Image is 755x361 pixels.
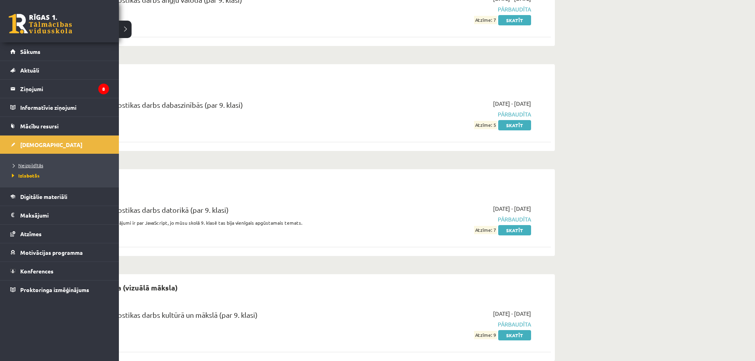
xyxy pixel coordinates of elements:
[20,267,54,275] span: Konferences
[20,141,82,148] span: [DEMOGRAPHIC_DATA]
[382,110,531,118] span: Pārbaudīta
[493,204,531,213] span: [DATE] - [DATE]
[382,215,531,223] span: Pārbaudīta
[493,99,531,108] span: [DATE] - [DATE]
[10,80,109,98] a: Ziņojumi8
[10,172,111,179] a: Izlabotās
[20,249,83,256] span: Motivācijas programma
[493,309,531,318] span: [DATE] - [DATE]
[10,162,43,168] span: Neizpildītās
[20,230,42,237] span: Atzīmes
[474,121,497,129] span: Atzīme: 5
[20,80,109,98] legend: Ziņojumi
[10,162,111,169] a: Neizpildītās
[59,219,370,226] p: Diagnostikas darbā visi jautājumi ir par JavaScript, jo mūsu skolā 9. klasē tas bija vienīgais ap...
[20,67,39,74] span: Aktuāli
[10,262,109,280] a: Konferences
[10,61,109,79] a: Aktuāli
[10,206,109,224] a: Maksājumi
[10,281,109,299] a: Proktoringa izmēģinājums
[10,136,109,154] a: [DEMOGRAPHIC_DATA]
[20,98,109,117] legend: Informatīvie ziņojumi
[498,15,531,25] a: Skatīt
[59,309,370,324] div: 10.b2 klases diagnostikas darbs kultūrā un mākslā (par 9. klasi)
[10,187,109,206] a: Digitālie materiāli
[10,98,109,117] a: Informatīvie ziņojumi
[59,99,370,114] div: 10.b2 klases diagnostikas darbs dabaszinībās (par 9. klasi)
[98,84,109,94] i: 8
[10,225,109,243] a: Atzīmes
[10,172,40,179] span: Izlabotās
[474,226,497,234] span: Atzīme: 7
[20,122,59,130] span: Mācību resursi
[498,225,531,235] a: Skatīt
[20,286,89,293] span: Proktoringa izmēģinājums
[498,330,531,340] a: Skatīt
[474,331,497,339] span: Atzīme: 9
[59,204,370,219] div: 10.b2 klases diagnostikas darbs datorikā (par 9. klasi)
[20,193,67,200] span: Digitālie materiāli
[474,16,497,24] span: Atzīme: 7
[9,14,72,34] a: Rīgas 1. Tālmācības vidusskola
[10,243,109,262] a: Motivācijas programma
[382,320,531,329] span: Pārbaudīta
[498,120,531,130] a: Skatīt
[382,5,531,13] span: Pārbaudīta
[20,48,40,55] span: Sākums
[20,206,109,224] legend: Maksājumi
[10,42,109,61] a: Sākums
[10,117,109,135] a: Mācību resursi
